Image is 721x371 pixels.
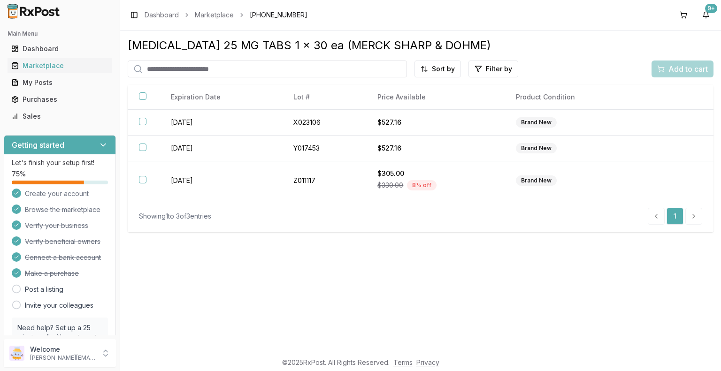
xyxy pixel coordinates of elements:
[25,301,93,310] a: Invite your colleagues
[11,78,108,87] div: My Posts
[505,85,643,110] th: Product Condition
[12,158,108,167] p: Let's finish your setup first!
[17,323,102,351] p: Need help? Set up a 25 minute call with our team to set up.
[30,345,95,354] p: Welcome
[12,139,64,151] h3: Getting started
[282,161,367,200] td: Z011117
[4,92,116,107] button: Purchases
[377,144,493,153] div: $527.16
[282,85,367,110] th: Lot #
[160,136,282,161] td: [DATE]
[25,221,88,230] span: Verify your business
[4,41,116,56] button: Dashboard
[4,4,64,19] img: RxPost Logo
[516,175,557,186] div: Brand New
[11,61,108,70] div: Marketplace
[516,117,557,128] div: Brand New
[250,10,307,20] span: [PHONE_NUMBER]
[4,58,116,73] button: Marketplace
[25,189,89,198] span: Create your account
[160,85,282,110] th: Expiration Date
[8,91,112,108] a: Purchases
[377,118,493,127] div: $527.16
[282,136,367,161] td: Y017453
[25,269,79,278] span: Make a purchase
[160,110,282,136] td: [DATE]
[416,358,439,366] a: Privacy
[25,285,63,294] a: Post a listing
[8,40,112,57] a: Dashboard
[145,10,307,20] nav: breadcrumb
[195,10,234,20] a: Marketplace
[30,354,95,362] p: [PERSON_NAME][EMAIL_ADDRESS][DOMAIN_NAME]
[8,108,112,125] a: Sales
[8,57,112,74] a: Marketplace
[414,61,461,77] button: Sort by
[282,110,367,136] td: X023106
[432,64,455,74] span: Sort by
[698,8,713,23] button: 9+
[486,64,512,74] span: Filter by
[705,4,717,13] div: 9+
[667,208,683,225] a: 1
[648,208,702,225] nav: pagination
[25,237,100,246] span: Verify beneficial owners
[25,253,101,262] span: Connect a bank account
[25,205,100,214] span: Browse the marketplace
[407,180,437,190] div: 8 % off
[11,95,108,104] div: Purchases
[366,85,505,110] th: Price Available
[128,38,713,53] div: [MEDICAL_DATA] 25 MG TABS 1 x 30 ea (MERCK SHARP & DOHME)
[12,169,26,179] span: 75 %
[8,30,112,38] h2: Main Menu
[4,75,116,90] button: My Posts
[8,74,112,91] a: My Posts
[145,10,179,20] a: Dashboard
[11,44,108,53] div: Dashboard
[377,181,403,190] span: $330.00
[9,346,24,361] img: User avatar
[468,61,518,77] button: Filter by
[516,143,557,153] div: Brand New
[377,169,493,178] div: $305.00
[160,161,282,200] td: [DATE]
[4,109,116,124] button: Sales
[139,212,211,221] div: Showing 1 to 3 of 3 entries
[11,112,108,121] div: Sales
[393,358,413,366] a: Terms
